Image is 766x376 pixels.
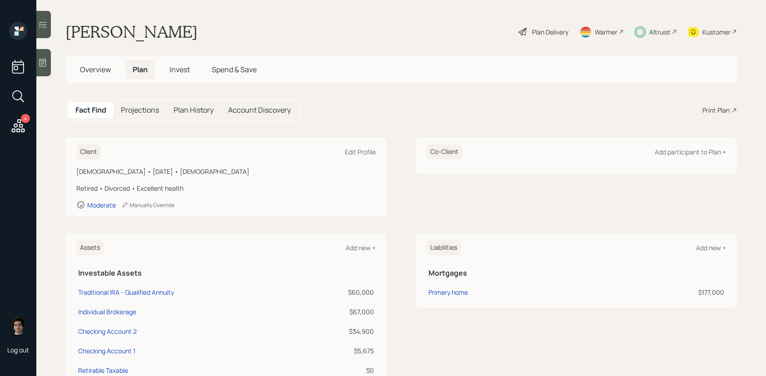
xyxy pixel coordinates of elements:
div: $0 [303,366,374,375]
div: Manually Override [121,201,174,209]
div: $177,000 [606,287,724,297]
h5: Investable Assets [78,269,374,277]
img: harrison-schaefer-headshot-2.png [9,317,27,335]
div: $60,000 [303,287,374,297]
div: $34,900 [303,327,374,336]
span: Invest [169,64,190,74]
div: Warmer [595,27,617,37]
div: $5,675 [303,346,374,356]
div: Add new + [696,243,726,252]
div: Log out [7,346,29,354]
h5: Account Discovery [228,106,291,114]
h6: Liabilities [427,240,461,255]
div: Primary home [428,287,468,297]
div: Retired • Divorced • Excellent health [76,183,376,193]
span: Spend & Save [212,64,257,74]
div: Checking Account 1 [78,346,135,356]
div: Print Plan [702,105,730,115]
div: Individual Brokerage [78,307,136,317]
h5: Plan History [174,106,214,114]
h6: Client [76,144,101,159]
div: Altruist [649,27,671,37]
span: Overview [80,64,111,74]
h5: Fact Find [75,106,106,114]
div: 4 [21,114,30,123]
div: [DEMOGRAPHIC_DATA] • [DATE] • [DEMOGRAPHIC_DATA] [76,167,376,176]
div: Checking Account 2 [78,327,137,336]
h5: Mortgages [428,269,724,277]
div: Edit Profile [345,148,376,156]
span: Plan [133,64,148,74]
h6: Co-Client [427,144,462,159]
div: Traditional IRA - Qualified Annuity [78,287,174,297]
h1: [PERSON_NAME] [65,22,198,42]
div: $67,000 [303,307,374,317]
div: Add participant to Plan + [655,148,726,156]
div: Add new + [346,243,376,252]
h6: Assets [76,240,104,255]
h5: Projections [121,106,159,114]
div: Plan Delivery [532,27,568,37]
div: Retirable Taxable [78,366,128,375]
div: Moderate [87,201,116,209]
div: Kustomer [702,27,731,37]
